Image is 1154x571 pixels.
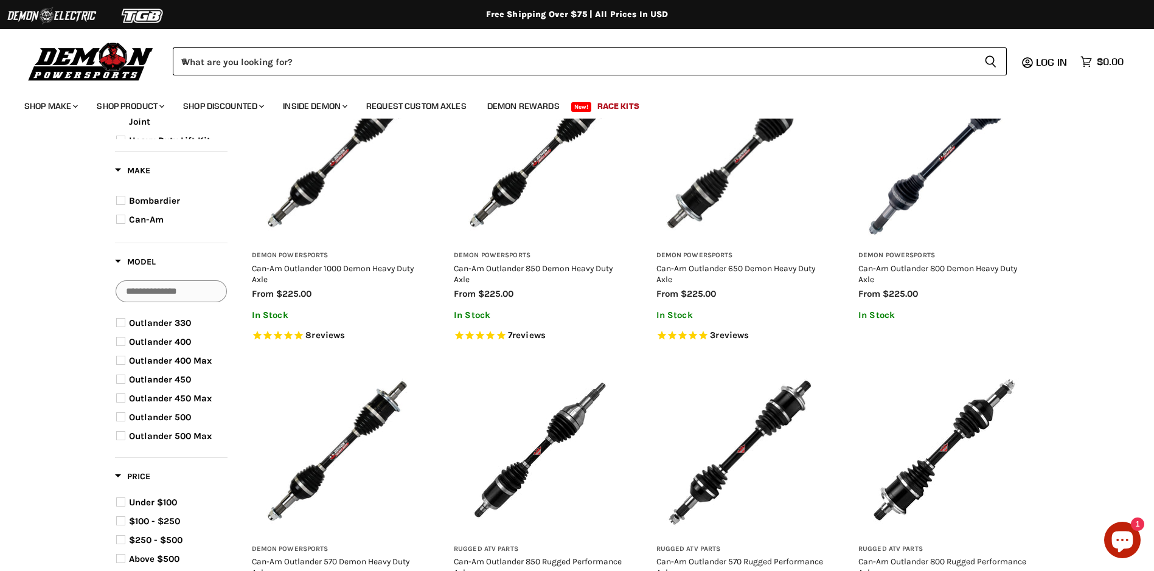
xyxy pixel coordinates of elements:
[656,251,829,260] h3: Demon Powersports
[512,330,546,341] span: reviews
[681,288,716,299] span: $225.00
[656,288,678,299] span: from
[6,4,97,27] img: Demon Electric Logo 2
[115,165,150,176] span: Make
[116,280,227,302] input: Search Options
[115,165,150,180] button: Filter by Make
[173,47,975,75] input: When autocomplete results are available use up and down arrows to review and enter to select
[858,263,1017,284] a: Can-Am Outlander 800 Demon Heavy Duty Axle
[1036,56,1067,68] span: Log in
[858,310,1031,320] p: In Stock
[129,412,191,423] span: Outlander 500
[454,310,626,320] p: In Stock
[173,47,1007,75] form: Product
[129,431,212,441] span: Outlander 500 Max
[97,4,189,27] img: TGB Logo 2
[311,330,345,341] span: reviews
[252,330,424,342] span: Rated 5.0 out of 5 stars 8 reviews
[274,94,355,119] a: Inside Demon
[1074,53,1130,71] a: $0.00
[715,330,749,341] span: reviews
[129,535,182,545] span: $250 - $500
[129,195,180,206] span: Bombardier
[252,364,424,536] img: Can-Am Outlander 570 Demon Heavy Duty Axle
[1097,56,1124,67] span: $0.00
[858,71,1031,243] img: Can-Am Outlander 800 Demon Heavy Duty Axle
[571,102,592,112] span: New!
[129,135,210,161] span: Heavy Duty Lift Kit Axle
[710,330,749,341] span: 3 reviews
[129,516,180,527] span: $100 - $250
[588,94,648,119] a: Race Kits
[252,263,414,284] a: Can-Am Outlander 1000 Demon Heavy Duty Axle
[129,393,212,404] span: Outlander 450 Max
[454,288,476,299] span: from
[858,251,1031,260] h3: Demon Powersports
[129,497,177,508] span: Under $100
[656,263,815,284] a: Can-Am Outlander 650 Demon Heavy Duty Axle
[15,89,1121,119] ul: Main menu
[129,214,164,225] span: Can-Am
[858,288,880,299] span: from
[88,94,172,119] a: Shop Product
[129,317,191,328] span: Outlander 330
[24,40,158,83] img: Demon Powersports
[454,364,626,536] img: Can-Am Outlander 850 Rugged Performance Axle
[883,288,918,299] span: $225.00
[454,263,613,284] a: Can-Am Outlander 850 Demon Heavy Duty Axle
[252,251,424,260] h3: Demon Powersports
[276,288,311,299] span: $225.00
[357,94,476,119] a: Request Custom Axles
[478,94,569,119] a: Demon Rewards
[115,257,156,267] span: Model
[656,364,829,536] img: Can-Am Outlander 570 Rugged Performance Axle
[1031,57,1074,67] a: Log in
[91,9,1064,20] div: Free Shipping Over $75 | All Prices In USD
[252,71,424,243] img: Can-Am Outlander 1000 Demon Heavy Duty Axle
[454,545,626,554] h3: Rugged ATV Parts
[115,256,156,271] button: Filter by Model
[252,288,274,299] span: from
[115,471,150,482] span: Price
[454,71,626,243] img: Can-Am Outlander 850 Demon Heavy Duty Axle
[129,336,191,347] span: Outlander 400
[858,364,1031,536] img: Can-Am Outlander 800 Rugged Performance Axle
[115,471,150,486] button: Filter by Price
[305,330,345,341] span: 8 reviews
[252,310,424,320] p: In Stock
[508,330,546,341] span: 7 reviews
[1100,522,1144,561] inbox-online-store-chat: Shopify online store chat
[656,71,829,243] img: Can-Am Outlander 650 Demon Heavy Duty Axle
[656,330,829,342] span: Rated 5.0 out of 5 stars 3 reviews
[174,94,271,119] a: Shop Discounted
[129,374,191,385] span: Outlander 450
[15,94,85,119] a: Shop Make
[454,251,626,260] h3: Demon Powersports
[129,553,179,564] span: Above $500
[454,330,626,342] span: Rated 5.0 out of 5 stars 7 reviews
[656,310,829,320] p: In Stock
[252,545,424,554] h3: Demon Powersports
[858,545,1031,554] h3: Rugged ATV Parts
[478,288,513,299] span: $225.00
[129,355,212,366] span: Outlander 400 Max
[656,545,829,554] h3: Rugged ATV Parts
[975,47,1007,75] button: Search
